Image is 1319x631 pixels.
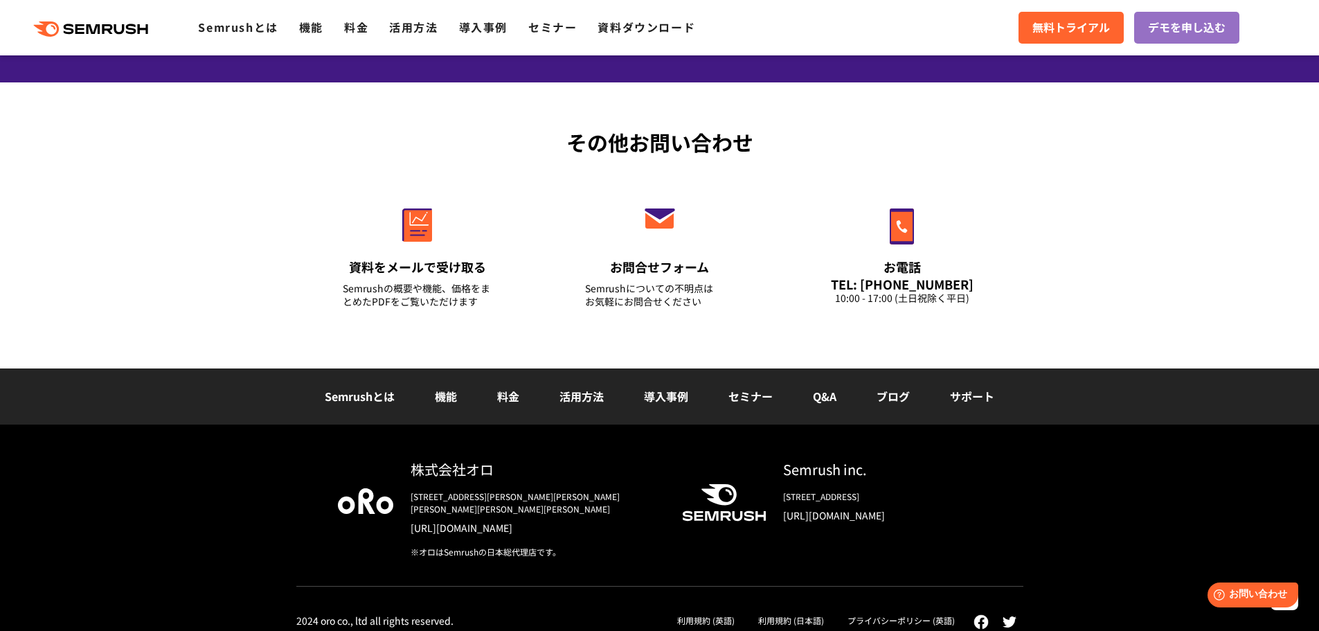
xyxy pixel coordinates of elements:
[389,19,438,35] a: 活用方法
[435,388,457,405] a: 機能
[338,488,393,513] img: oro company
[598,19,695,35] a: 資料ダウンロード
[411,546,660,558] div: ※オロはSemrushの日本総代理店です。
[827,258,977,276] div: お電話
[644,388,688,405] a: 導入事例
[783,490,982,503] div: [STREET_ADDRESS]
[813,388,836,405] a: Q&A
[314,179,521,326] a: 資料をメールで受け取る Semrushの概要や機能、価格をまとめたPDFをご覧いただけます
[783,508,982,522] a: [URL][DOMAIN_NAME]
[344,19,368,35] a: 料金
[728,388,773,405] a: セミナー
[847,614,955,626] a: プライバシーポリシー (英語)
[758,614,824,626] a: 利用規約 (日本語)
[299,19,323,35] a: 機能
[1134,12,1239,44] a: デモを申し込む
[950,388,994,405] a: サポート
[1196,577,1304,616] iframe: Help widget launcher
[556,179,764,326] a: お問合せフォーム Semrushについての不明点はお気軽にお問合せください
[411,490,660,515] div: [STREET_ADDRESS][PERSON_NAME][PERSON_NAME][PERSON_NAME][PERSON_NAME][PERSON_NAME]
[585,282,735,308] div: Semrushについての不明点は お気軽にお問合せください
[411,459,660,479] div: 株式会社オロ
[677,614,735,626] a: 利用規約 (英語)
[411,521,660,535] a: [URL][DOMAIN_NAME]
[296,614,454,627] div: 2024 oro co., ltd all rights reserved.
[528,19,577,35] a: セミナー
[585,258,735,276] div: お問合せフォーム
[973,614,989,630] img: facebook
[1003,616,1016,628] img: twitter
[459,19,508,35] a: 導入事例
[1032,19,1110,37] span: 無料トライアル
[827,276,977,292] div: TEL: [PHONE_NUMBER]
[343,258,492,276] div: 資料をメールで受け取る
[827,292,977,305] div: 10:00 - 17:00 (土日祝除く平日)
[877,388,910,405] a: ブログ
[343,282,492,308] div: Semrushの概要や機能、価格をまとめたPDFをご覧いただけます
[497,388,519,405] a: 料金
[1148,19,1226,37] span: デモを申し込む
[296,127,1023,158] div: その他お問い合わせ
[198,19,278,35] a: Semrushとは
[325,388,395,405] a: Semrushとは
[783,459,982,479] div: Semrush inc.
[559,388,604,405] a: 活用方法
[1019,12,1124,44] a: 無料トライアル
